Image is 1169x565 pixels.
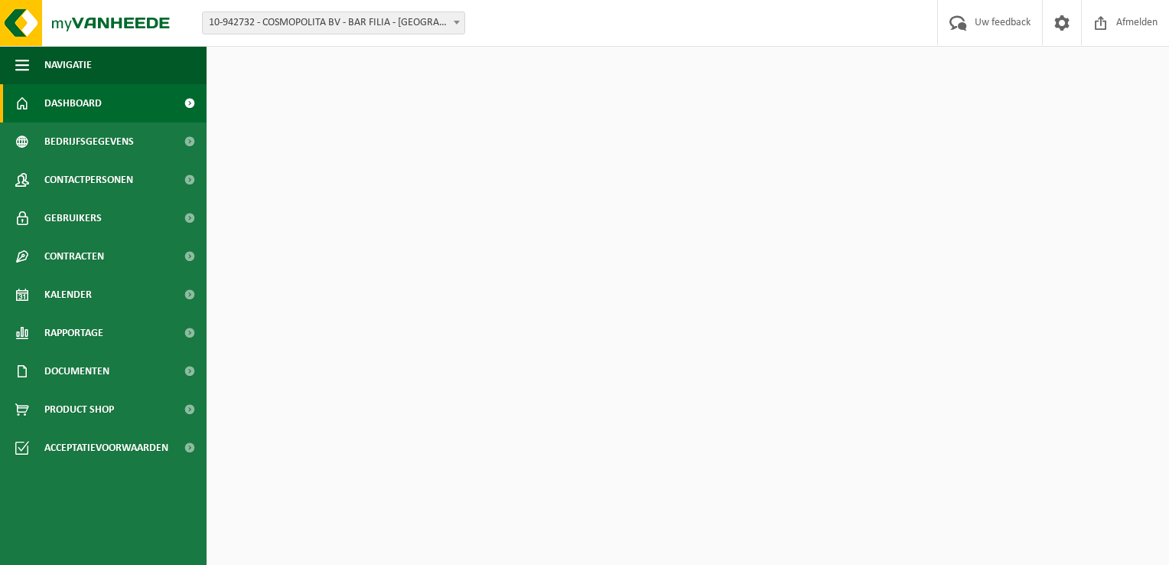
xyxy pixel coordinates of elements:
span: Dashboard [44,84,102,122]
span: Documenten [44,352,109,390]
span: Gebruikers [44,199,102,237]
span: Kalender [44,276,92,314]
span: Navigatie [44,46,92,84]
span: Product Shop [44,390,114,429]
span: Acceptatievoorwaarden [44,429,168,467]
span: 10-942732 - COSMOPOLITA BV - BAR FILIA - KORTRIJK [202,11,465,34]
span: Contactpersonen [44,161,133,199]
span: Bedrijfsgegevens [44,122,134,161]
span: Contracten [44,237,104,276]
span: 10-942732 - COSMOPOLITA BV - BAR FILIA - KORTRIJK [203,12,464,34]
span: Rapportage [44,314,103,352]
